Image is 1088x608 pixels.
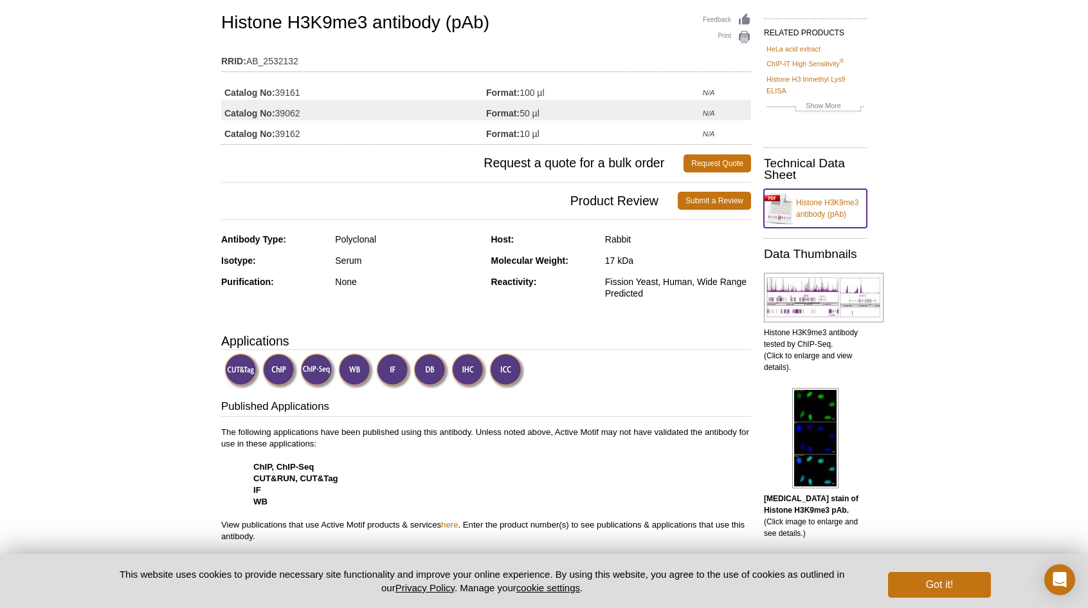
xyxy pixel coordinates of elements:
[221,154,684,172] span: Request a quote for a bulk order
[224,128,275,140] strong: Catalog No:
[703,13,751,27] a: Feedback
[516,582,580,593] button: cookie settings
[253,485,261,495] strong: IF
[764,18,867,41] h2: RELATED PRODUCTS
[491,255,568,266] strong: Molecular Weight:
[766,100,864,115] a: Show More
[300,353,336,389] img: ChIP-Seq Validated
[764,248,867,260] h2: Data Thumbnails
[486,128,520,140] strong: Format:
[486,79,703,100] td: 100 µl
[766,43,821,55] a: HeLa acid extract
[703,120,751,141] td: N/A
[262,353,298,389] img: ChIP Validated
[221,13,751,35] h1: Histone H3K9me3 antibody (pAb)
[486,107,520,119] strong: Format:
[486,120,703,141] td: 10 µl
[338,353,374,389] img: Western Blot Validated
[605,276,751,299] div: Fission Yeast, Human, Wide Range Predicted
[764,494,858,515] b: [MEDICAL_DATA] stain of Histone H3K9me3 pAb.
[376,353,412,389] img: Immunofluorescence Validated
[888,572,991,598] button: Got it!
[703,100,751,120] td: N/A
[764,327,867,373] p: Histone H3K9me3 antibody tested by ChIP-Seq. (Click to enlarge and view details).
[1044,564,1075,595] div: Open Intercom Messenger
[221,399,751,417] h3: Published Applications
[605,234,751,245] div: Rabbit
[221,255,256,266] strong: Isotype:
[224,107,275,119] strong: Catalog No:
[605,255,751,266] div: 17 kDa
[441,520,458,530] a: here
[764,189,867,228] a: Histone H3K9me3 antibody (pAb)
[221,79,486,100] td: 39161
[224,87,275,98] strong: Catalog No:
[221,48,751,68] td: AB_2532132
[395,582,455,593] a: Privacy Policy
[792,388,839,488] img: Histone H3K9me3 antibody (pAb) tested by immunofluorescence.
[486,100,703,120] td: 50 µl
[703,79,751,100] td: N/A
[840,59,844,65] sup: ®
[221,331,751,351] h3: Applications
[491,277,537,287] strong: Reactivity:
[766,58,844,69] a: ChIP-IT High Sensitivity®
[764,493,867,539] p: (Click image to enlarge and see details.)
[413,353,449,389] img: Dot Blot Validated
[221,100,486,120] td: 39062
[221,120,486,141] td: 39162
[221,234,286,244] strong: Antibody Type:
[764,158,867,181] h2: Technical Data Sheet
[221,427,751,542] p: The following applications have been published using this antibody. Unless noted above, Active Mo...
[221,55,246,67] strong: RRID:
[97,567,867,594] p: This website uses cookies to provide necessary site functionality and improve your online experie...
[253,474,338,483] strong: CUT&RUN, CUT&Tag
[764,273,884,322] img: Histone H3K9me3 antibody tested by ChIP-Seq.
[678,192,751,210] a: Submit a Review
[451,353,487,389] img: Immunohistochemistry Validated
[335,276,481,288] div: None
[221,277,274,287] strong: Purification:
[489,353,525,389] img: Immunocytochemistry Validated
[703,30,751,44] a: Print
[491,234,514,244] strong: Host:
[335,234,481,245] div: Polyclonal
[335,255,481,266] div: Serum
[766,73,864,97] a: Histone H3 trimethyl Lys9 ELISA
[486,87,520,98] strong: Format:
[221,192,678,210] span: Product Review
[253,497,267,506] strong: WB
[224,353,260,389] img: CUT&Tag Validated
[253,462,314,472] strong: ChIP, ChIP-Seq
[684,154,751,172] a: Request Quote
